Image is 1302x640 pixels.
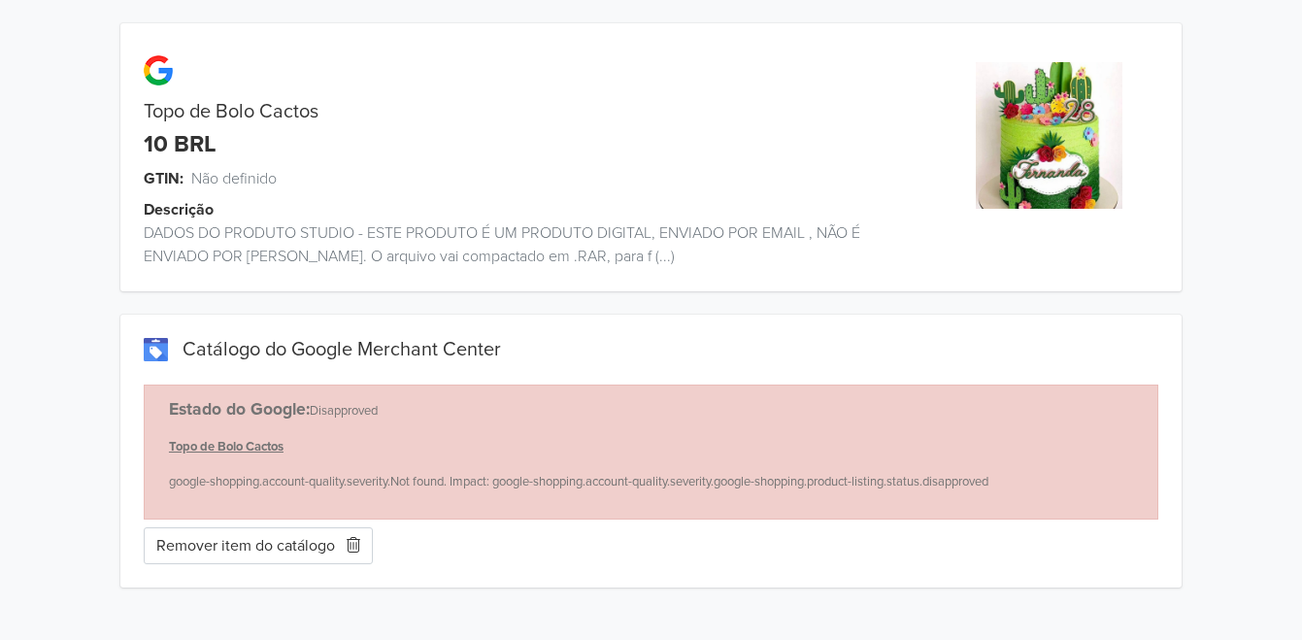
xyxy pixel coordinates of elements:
[169,439,284,455] u: Topo de Bolo Cactos
[120,100,916,123] div: Topo de Bolo Cactos
[191,167,277,190] span: Não definido
[144,167,184,190] span: GTIN:
[144,198,939,221] div: Descrição
[144,338,1158,361] div: Catálogo do Google Merchant Center
[169,397,1133,422] p: Disapproved
[169,473,1133,492] p: google-shopping.account-quality.severity.Not found. Impact: google-shopping.account-quality.sever...
[169,399,310,420] b: Estado do Google:
[144,527,373,564] button: Remover item do catálogo
[120,221,916,268] div: DADOS DO PRODUTO STUDIO - ESTE PRODUTO É UM PRODUTO DIGITAL, ENVIADO POR EMAIL , NÃO É ENVIADO PO...
[976,62,1122,209] img: product_image
[144,131,217,159] div: 10 BRL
